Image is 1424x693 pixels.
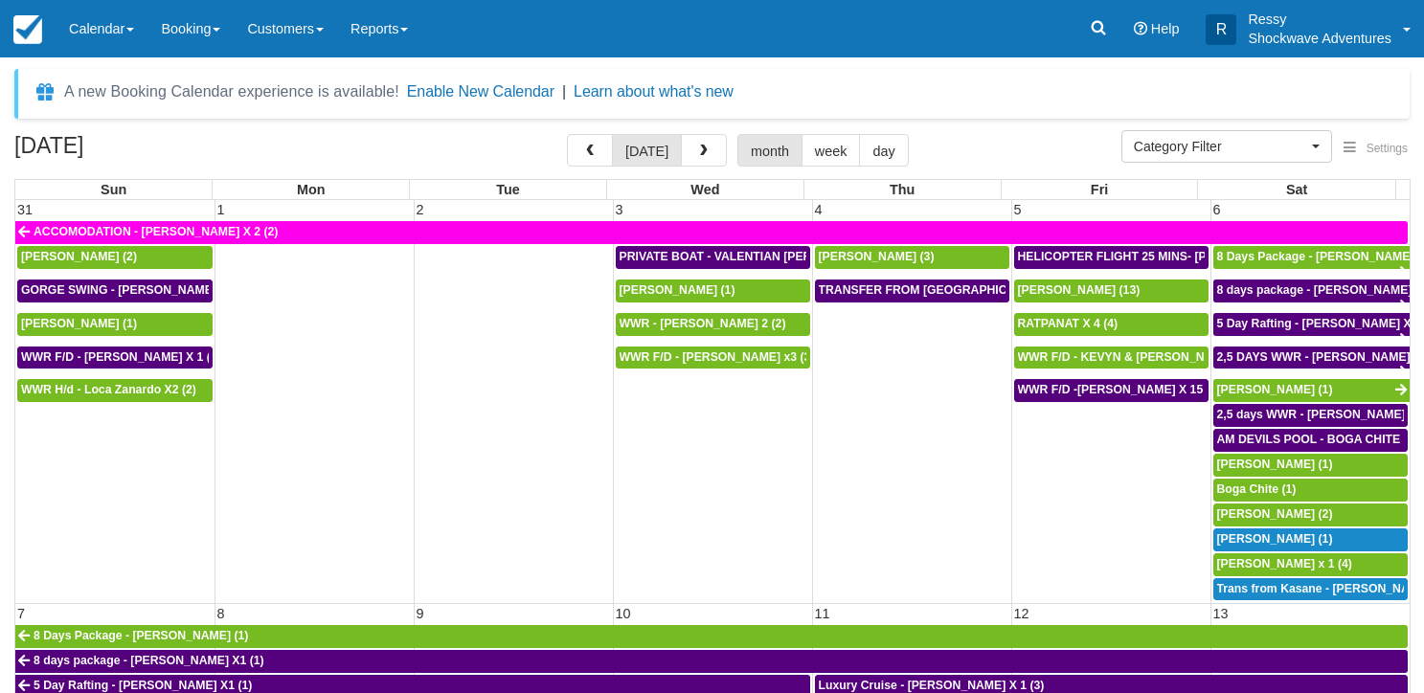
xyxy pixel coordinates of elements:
a: 2,5 DAYS WWR - [PERSON_NAME] X1 (1) [1213,346,1411,369]
span: Wed [690,182,719,197]
span: 8 [215,606,227,621]
a: [PERSON_NAME] (3) [815,246,1009,269]
span: 4 [813,202,825,217]
a: AM DEVILS POOL - BOGA CHITE X 1 (1) [1213,429,1409,452]
a: 2,5 days WWR - [PERSON_NAME] X2 (2) [1213,404,1409,427]
a: [PERSON_NAME] (1) [17,313,213,336]
span: [PERSON_NAME] (1) [21,317,137,330]
span: ACCOMODATION - [PERSON_NAME] X 2 (2) [34,225,278,238]
h2: [DATE] [14,134,257,169]
span: RATPANAT X 4 (4) [1018,317,1119,330]
a: Boga Chite (1) [1213,479,1409,502]
a: WWR F/D -[PERSON_NAME] X 15 (15) [1014,379,1209,402]
span: PRIVATE BOAT - VALENTIAN [PERSON_NAME] X 4 (4) [620,250,920,263]
button: Settings [1332,135,1419,163]
a: [PERSON_NAME] (13) [1014,279,1209,302]
span: [PERSON_NAME] (13) [1018,283,1141,297]
span: TRANSFER FROM [GEOGRAPHIC_DATA] TO VIC FALLS - [PERSON_NAME] X 1 (1) [819,283,1278,297]
span: Tue [496,182,520,197]
a: [PERSON_NAME] (1) [1213,528,1409,551]
a: [PERSON_NAME] (2) [1213,503,1409,526]
button: Category Filter [1121,130,1332,163]
a: Learn about what's new [574,83,734,100]
a: [PERSON_NAME] x 1 (4) [1213,553,1409,576]
a: HELICOPTER FLIGHT 25 MINS- [PERSON_NAME] X1 (1) [1014,246,1209,269]
a: [PERSON_NAME] (1) [616,279,810,302]
a: WWR F/D - [PERSON_NAME] x3 (3) [616,346,810,369]
span: WWR F/D -[PERSON_NAME] X 15 (15) [1018,383,1228,396]
span: [PERSON_NAME] (1) [1217,458,1333,471]
span: 5 [1012,202,1024,217]
span: 6 [1211,202,1223,217]
button: week [802,134,861,167]
a: 8 Days Package - [PERSON_NAME] (1) [1213,246,1411,269]
span: 1 [215,202,227,217]
span: WWR H/d - Loca Zanardo X2 (2) [21,383,196,396]
span: Settings [1367,142,1408,155]
span: Boga Chite (1) [1217,482,1297,496]
a: ACCOMODATION - [PERSON_NAME] X 2 (2) [15,221,1408,244]
i: Help [1134,22,1147,35]
a: GORGE SWING - [PERSON_NAME] X 2 (2) [17,279,213,302]
span: GORGE SWING - [PERSON_NAME] X 2 (2) [21,283,255,297]
button: Enable New Calendar [407,82,554,101]
span: Mon [297,182,326,197]
span: 9 [415,606,426,621]
a: Trans from Kasane - [PERSON_NAME] X4 (4) [1213,578,1409,601]
a: WWR F/D - [PERSON_NAME] X 1 (1) [17,346,213,369]
span: WWR - [PERSON_NAME] 2 (2) [620,317,786,330]
a: PRIVATE BOAT - VALENTIAN [PERSON_NAME] X 4 (4) [616,246,810,269]
span: 10 [614,606,633,621]
span: Luxury Cruise - [PERSON_NAME] X 1 (3) [819,679,1045,692]
span: [PERSON_NAME] (1) [620,283,735,297]
span: 11 [813,606,832,621]
a: 8 days package - [PERSON_NAME] X1 (1) [15,650,1408,673]
span: 13 [1211,606,1231,621]
span: 7 [15,606,27,621]
button: day [859,134,908,167]
a: WWR - [PERSON_NAME] 2 (2) [616,313,810,336]
span: Category Filter [1134,137,1307,156]
a: [PERSON_NAME] (1) [1213,454,1409,477]
a: WWR H/d - Loca Zanardo X2 (2) [17,379,213,402]
span: Thu [890,182,915,197]
span: 8 days package - [PERSON_NAME] X1 (1) [34,654,264,667]
div: R [1206,14,1236,45]
p: Shockwave Adventures [1248,29,1391,48]
span: | [562,83,566,100]
a: [PERSON_NAME] (2) [17,246,213,269]
button: month [737,134,802,167]
span: 31 [15,202,34,217]
span: [PERSON_NAME] (2) [21,250,137,263]
span: [PERSON_NAME] (3) [819,250,935,263]
a: RATPANAT X 4 (4) [1014,313,1209,336]
span: WWR F/D - [PERSON_NAME] X 1 (1) [21,350,221,364]
div: A new Booking Calendar experience is available! [64,80,399,103]
p: Ressy [1248,10,1391,29]
span: [PERSON_NAME] (1) [1217,383,1333,396]
span: WWR F/D - [PERSON_NAME] x3 (3) [620,350,815,364]
span: Sat [1286,182,1307,197]
span: 3 [614,202,625,217]
a: 8 Days Package - [PERSON_NAME] (1) [15,625,1408,648]
a: WWR F/D - KEVYN & [PERSON_NAME] 2 (2) [1014,346,1209,369]
span: Fri [1091,182,1108,197]
span: WWR F/D - KEVYN & [PERSON_NAME] 2 (2) [1018,350,1262,364]
a: TRANSFER FROM [GEOGRAPHIC_DATA] TO VIC FALLS - [PERSON_NAME] X 1 (1) [815,279,1009,302]
span: 5 Day Rafting - [PERSON_NAME] X1 (1) [34,679,252,692]
span: HELICOPTER FLIGHT 25 MINS- [PERSON_NAME] X1 (1) [1018,250,1328,263]
span: Sun [101,182,126,197]
span: 2 [415,202,426,217]
img: checkfront-main-nav-mini-logo.png [13,15,42,44]
span: 8 Days Package - [PERSON_NAME] (1) [34,629,248,642]
span: Help [1151,21,1180,36]
a: 5 Day Rafting - [PERSON_NAME] X1 (1) [1213,313,1411,336]
span: [PERSON_NAME] (2) [1217,507,1333,521]
span: 12 [1012,606,1031,621]
a: 8 days package - [PERSON_NAME] X1 (1) [1213,279,1411,302]
span: [PERSON_NAME] (1) [1217,532,1333,546]
button: [DATE] [612,134,682,167]
a: [PERSON_NAME] (1) [1213,379,1411,402]
span: [PERSON_NAME] x 1 (4) [1217,557,1352,570]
